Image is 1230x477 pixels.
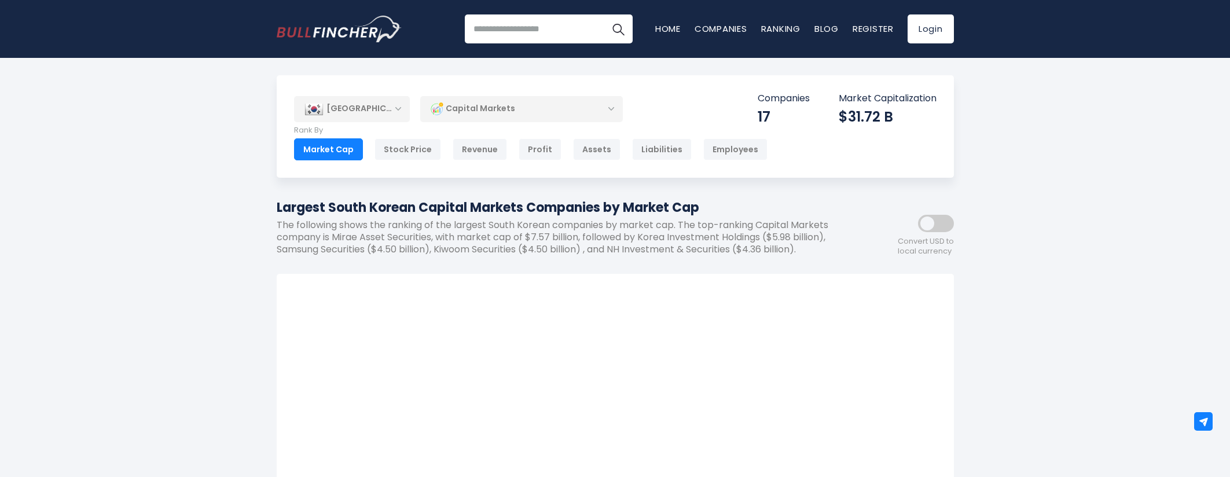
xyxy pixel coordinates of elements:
p: The following shows the ranking of the largest South Korean companies by market cap. The top-rank... [277,219,850,255]
div: [GEOGRAPHIC_DATA] [294,96,410,122]
span: Convert USD to local currency [898,237,954,256]
button: Search [604,14,633,43]
p: Rank By [294,126,768,135]
div: $31.72 B [839,108,937,126]
a: Blog [814,23,839,35]
div: Assets [573,138,620,160]
div: 17 [758,108,810,126]
div: Stock Price [374,138,441,160]
div: Capital Markets [420,96,623,122]
a: Home [655,23,681,35]
a: Go to homepage [277,16,401,42]
div: Market Cap [294,138,363,160]
a: Companies [695,23,747,35]
div: Profit [519,138,561,160]
p: Companies [758,93,810,105]
img: Bullfincher logo [277,16,402,42]
a: Ranking [761,23,801,35]
p: Market Capitalization [839,93,937,105]
div: Liabilities [632,138,692,160]
div: Revenue [453,138,507,160]
a: Login [908,14,954,43]
div: Employees [703,138,768,160]
a: Register [853,23,894,35]
h1: Largest South Korean Capital Markets Companies by Market Cap [277,198,850,217]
